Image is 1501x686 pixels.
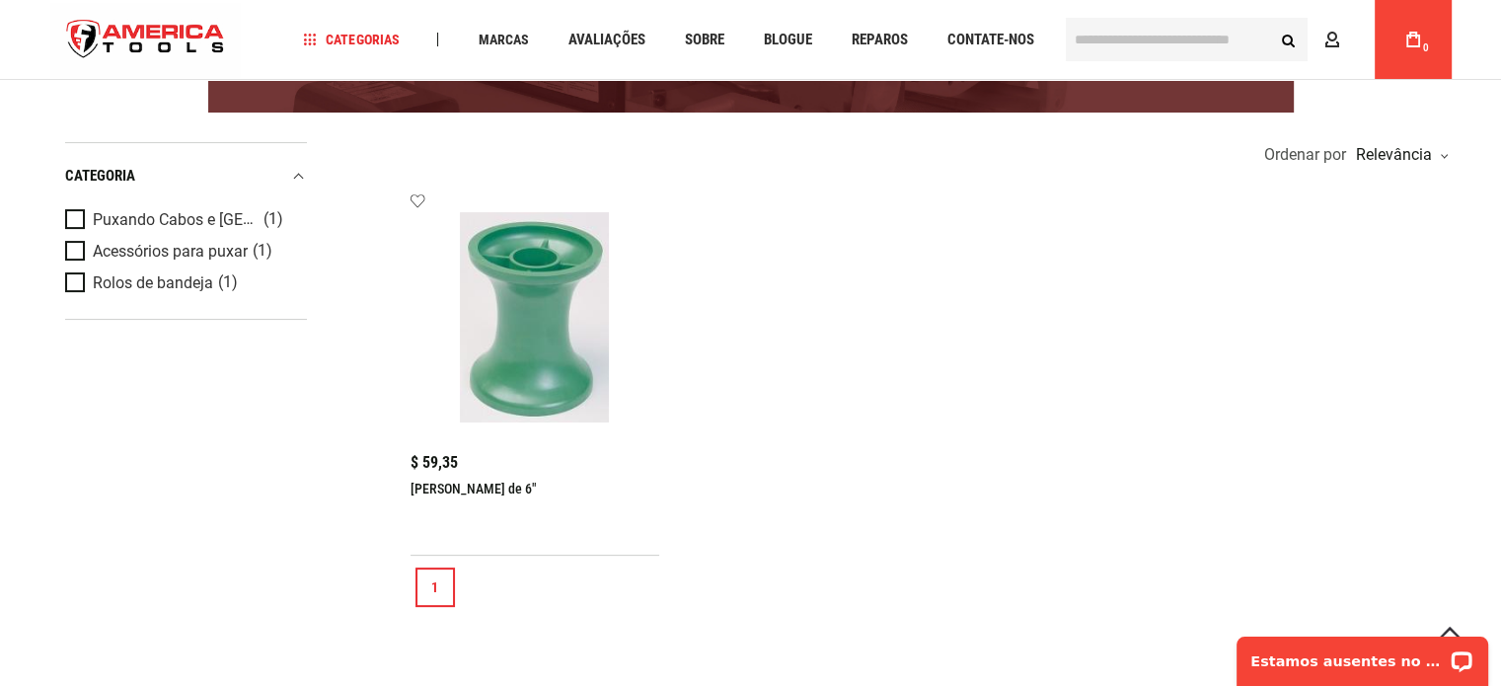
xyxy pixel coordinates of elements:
font: Blogue [763,31,811,48]
font: Categorias [326,32,399,47]
img: Ferramentas América [50,3,242,77]
font: (1) [263,209,283,228]
a: Categorias [294,27,408,53]
font: Acessórios para puxar [93,242,248,261]
a: Blogue [754,27,820,53]
a: [PERSON_NAME] de 6" [411,481,536,496]
font: (1) [218,272,238,291]
font: Conta [1347,32,1391,47]
font: 1 [431,579,438,595]
font: Ordenar por [1264,145,1346,164]
font: Rolos de bandeja [93,273,213,292]
font: (1) [253,241,272,260]
img: 6 [430,212,640,422]
font: Relevância [1356,145,1432,164]
a: 1 [415,568,455,607]
a: Avaliações [559,27,653,53]
font: Estamos ausentes no momento. Volte mais tarde! [28,30,427,45]
a: Rolos de bandeja (1) [65,272,302,294]
a: Contate-nos [938,27,1042,53]
font: Avaliações [567,31,644,48]
div: Filtros de produtos [65,142,307,320]
a: Marcas [469,27,537,53]
font: 0 [1423,42,1429,53]
font: $ 59,35 [411,453,458,472]
font: Reparos [851,31,907,48]
a: Sobre [675,27,732,53]
button: Abra o widget de bate-papo do LiveChat [227,26,251,49]
button: Procurar [1270,21,1308,58]
a: Puxando Cabos e [GEOGRAPHIC_DATA] (1) [65,209,302,231]
a: Reparos [842,27,916,53]
font: categoria [65,167,135,185]
font: Marcas [478,32,528,47]
font: Sobre [684,31,723,48]
iframe: Widget de bate-papo LiveChat [1224,624,1501,686]
a: Acessórios para puxar (1) [65,241,302,263]
font: Contate-nos [946,31,1033,48]
a: logotipo da loja [50,3,242,77]
font: Puxando Cabos e [GEOGRAPHIC_DATA] [93,209,368,229]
